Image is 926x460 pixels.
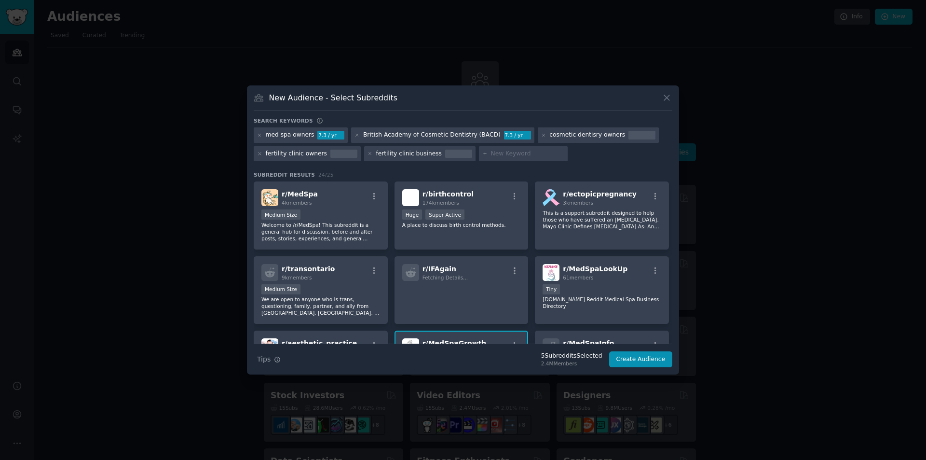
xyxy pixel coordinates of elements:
div: Super Active [425,209,464,220]
span: Fetching Details... [422,275,468,280]
h3: New Audience - Select Subreddits [269,93,397,103]
span: 24 / 25 [318,172,334,178]
button: Create Audience [609,351,673,368]
img: MedSpaLookUp [543,264,559,281]
span: Tips [257,354,271,364]
img: MedSpa [261,189,278,206]
div: British Academy of Cosmetic Dentistry (BACD) [363,131,501,139]
span: r/ MedSpaLookUp [563,265,627,273]
span: 9k members [282,275,312,280]
p: We are open to anyone who is trans, questioning, family, partner, and ally from [GEOGRAPHIC_DATA]... [261,296,380,316]
span: r/ transontario [282,265,335,273]
span: r/ MedSpaInfo [563,339,614,347]
div: 2.4M Members [541,360,602,367]
img: ectopicpregnancy [543,189,559,206]
span: r/ birthcontrol [422,190,474,198]
img: birthcontrol [402,189,419,206]
div: Tiny [543,284,560,294]
span: 61 members [563,275,593,280]
span: r/ ectopicpregnancy [563,190,637,198]
p: This is a support subreddit designed to help those who have suffered an [MEDICAL_DATA]. Mayo Clin... [543,209,661,230]
span: 4k members [282,200,312,206]
span: r/ aesthetic_practice [282,339,357,347]
span: r/ MedSpaGrowth [422,339,487,347]
p: A place to discuss birth control methods. [402,222,521,228]
img: MedSpaGrowth [402,338,419,355]
div: fertility clinic owners [266,150,327,158]
span: 174k members [422,200,459,206]
span: r/ MedSpa [282,190,318,198]
div: 7.3 / yr [504,131,531,139]
div: fertility clinic business [376,150,442,158]
div: Medium Size [261,209,300,220]
span: r/ IFAgain [422,265,456,273]
div: cosmetic dentisry owners [549,131,625,139]
input: New Keyword [491,150,564,158]
button: Tips [254,351,284,368]
div: 7.3 / yr [317,131,344,139]
div: Huge [402,209,422,220]
div: Medium Size [261,284,300,294]
span: Subreddit Results [254,171,315,178]
img: aesthetic_practice [261,338,278,355]
h3: Search keywords [254,117,313,124]
div: med spa owners [266,131,314,139]
p: [DOMAIN_NAME] Reddit Medical Spa Business Directory [543,296,661,309]
p: Welcome to /r/MedSpa! This subreddit is a general hub for discussion, before and after posts, sto... [261,222,380,242]
div: 5 Subreddit s Selected [541,352,602,361]
span: 3k members [563,200,593,206]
